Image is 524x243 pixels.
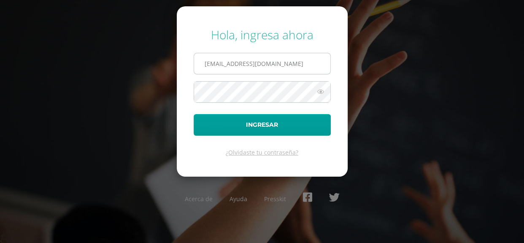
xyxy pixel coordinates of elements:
a: Ayuda [230,195,247,203]
input: Correo electrónico o usuario [194,53,330,74]
a: ¿Olvidaste tu contraseña? [226,148,298,156]
a: Presskit [264,195,286,203]
button: Ingresar [194,114,331,136]
a: Acerca de [185,195,213,203]
div: Hola, ingresa ahora [194,27,331,43]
